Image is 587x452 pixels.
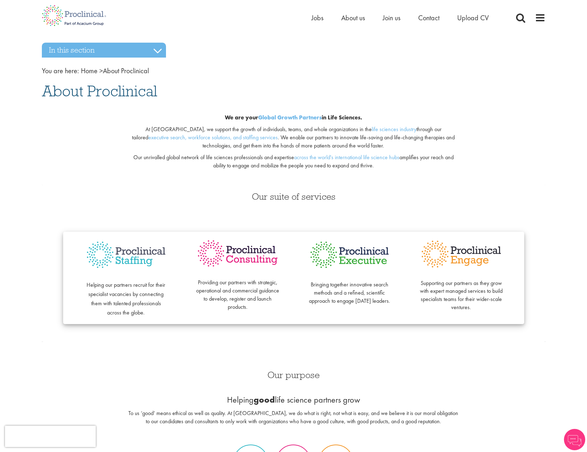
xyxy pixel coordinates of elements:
span: > [99,66,103,75]
p: To us ‘good’ means ethical as well as quality. At [GEOGRAPHIC_DATA], we do what is right, not wha... [127,409,460,426]
p: At [GEOGRAPHIC_DATA], we support the growth of individuals, teams, and whole organizations in the... [127,125,460,150]
img: Proclinical Engage [420,239,503,269]
img: Proclinical Staffing [84,239,168,271]
a: across the world's international life science hubs [294,154,399,161]
b: We are your in Life Sciences. [225,114,362,121]
h3: In this section [42,43,166,58]
span: About Proclinical [81,66,149,75]
a: Global Growth Partners [258,114,322,121]
a: executive search, workforce solutions, and staffing services [148,134,278,141]
p: Helping life science partners grow [127,394,460,406]
p: Our unrivalled global network of life sciences professionals and expertise amplifies your reach a... [127,154,460,170]
a: Upload CV [457,13,489,22]
p: Bringing together innovative search methods and a refined, scientific approach to engage [DATE] l... [308,273,391,305]
a: About us [341,13,365,22]
a: life sciences industry [372,125,416,133]
p: Providing our partners with strategic, operational and commercial guidance to develop, register a... [196,271,279,311]
a: Jobs [311,13,323,22]
h3: Our purpose [127,370,460,380]
iframe: reCAPTCHA [5,426,96,447]
span: You are here: [42,66,79,75]
p: Supporting our partners as they grow with expert managed services to build specialists teams for ... [420,271,503,312]
b: good [254,394,275,405]
a: breadcrumb link to Home [81,66,98,75]
img: Chatbot [564,429,585,450]
h3: Our suite of services [42,192,546,201]
span: Helping our partners recruit for their specialist vacancies by connecting them with talented prof... [87,281,165,316]
a: Contact [418,13,439,22]
img: Proclinical Consulting [196,239,279,268]
img: Proclinical Executive [308,239,391,271]
span: About Proclinical [42,81,157,101]
a: Join us [383,13,400,22]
